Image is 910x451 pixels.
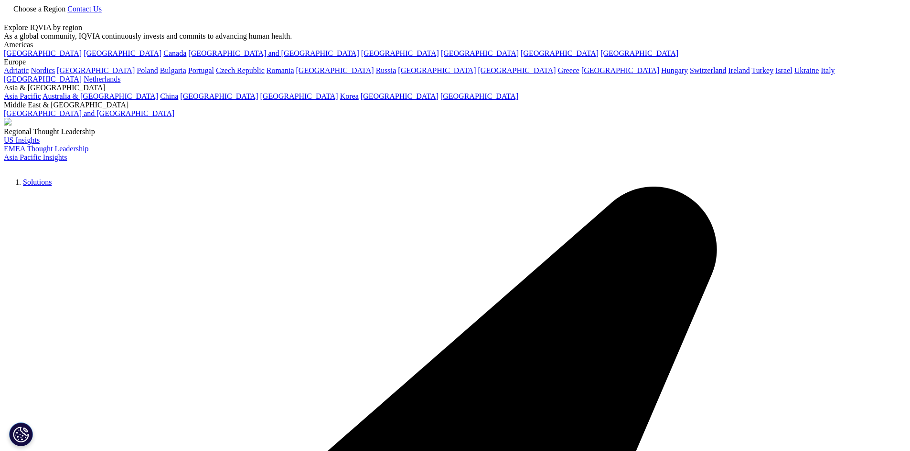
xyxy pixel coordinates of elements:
a: [GEOGRAPHIC_DATA] [398,66,476,74]
a: Romania [267,66,294,74]
a: [GEOGRAPHIC_DATA] [478,66,556,74]
a: Asia Pacific [4,92,41,100]
a: Switzerland [690,66,726,74]
a: [GEOGRAPHIC_DATA] [4,49,82,57]
a: Hungary [661,66,688,74]
a: China [160,92,178,100]
a: [GEOGRAPHIC_DATA] [440,92,518,100]
a: Italy [821,66,835,74]
a: Canada [163,49,186,57]
a: Asia Pacific Insights [4,153,67,161]
a: [GEOGRAPHIC_DATA] [84,49,161,57]
a: Russia [376,66,396,74]
a: [GEOGRAPHIC_DATA] [4,75,82,83]
div: Explore IQVIA by region [4,23,906,32]
a: Solutions [23,178,52,186]
a: Portugal [188,66,214,74]
div: Americas [4,41,906,49]
a: EMEA Thought Leadership [4,145,88,153]
a: Ukraine [794,66,819,74]
div: Europe [4,58,906,66]
a: [GEOGRAPHIC_DATA] [600,49,678,57]
img: 2093_analyzing-data-using-big-screen-display-and-laptop.png [4,118,11,126]
a: Adriatic [4,66,29,74]
a: [GEOGRAPHIC_DATA] [180,92,258,100]
a: US Insights [4,136,40,144]
a: Poland [137,66,158,74]
a: Israel [775,66,792,74]
a: Greece [558,66,579,74]
a: Bulgaria [160,66,186,74]
a: Contact Us [67,5,102,13]
span: Choose a Region [13,5,65,13]
a: Korea [340,92,359,100]
div: Middle East & [GEOGRAPHIC_DATA] [4,101,906,109]
a: [GEOGRAPHIC_DATA] [581,66,659,74]
a: [GEOGRAPHIC_DATA] [361,49,439,57]
a: [GEOGRAPHIC_DATA] [441,49,519,57]
a: [GEOGRAPHIC_DATA] [361,92,439,100]
div: As a global community, IQVIA continuously invests and commits to advancing human health. [4,32,906,41]
div: Asia & [GEOGRAPHIC_DATA] [4,84,906,92]
a: Czech Republic [216,66,265,74]
a: Netherlands [84,75,120,83]
a: [GEOGRAPHIC_DATA] [521,49,599,57]
a: Ireland [728,66,750,74]
button: Configuración de cookies [9,422,33,446]
a: Australia & [GEOGRAPHIC_DATA] [43,92,158,100]
a: [GEOGRAPHIC_DATA] [260,92,338,100]
a: [GEOGRAPHIC_DATA] [57,66,135,74]
a: [GEOGRAPHIC_DATA] and [GEOGRAPHIC_DATA] [188,49,359,57]
a: [GEOGRAPHIC_DATA] and [GEOGRAPHIC_DATA] [4,109,174,117]
a: Nordics [31,66,55,74]
div: Regional Thought Leadership [4,127,906,136]
a: Turkey [752,66,774,74]
a: [GEOGRAPHIC_DATA] [296,66,374,74]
